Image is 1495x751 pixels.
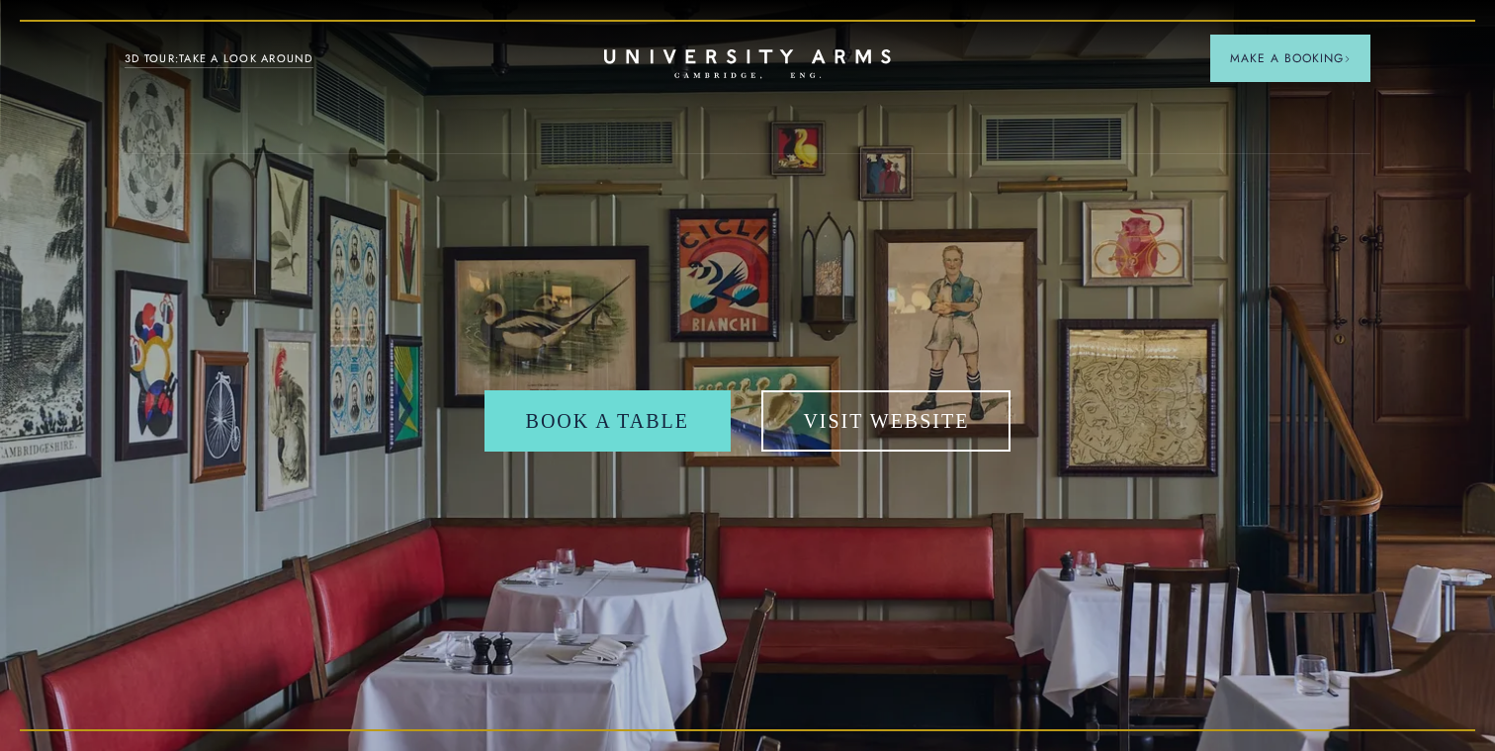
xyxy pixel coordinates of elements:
[1344,55,1351,62] img: Arrow icon
[604,49,891,80] a: Home
[1230,49,1351,67] span: Make a Booking
[484,390,731,452] a: Book a table
[761,390,1011,452] a: Visit Website
[1210,35,1370,82] button: Make a BookingArrow icon
[125,50,313,68] a: 3D TOUR:TAKE A LOOK AROUND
